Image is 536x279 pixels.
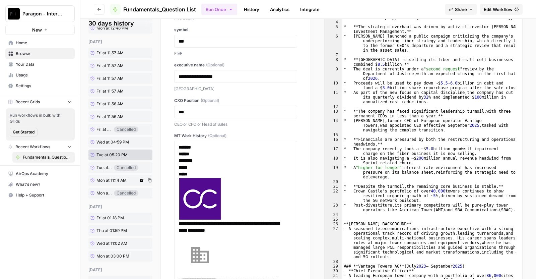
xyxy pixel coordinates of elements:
a: History [240,4,263,15]
span: Recent Workflows [15,144,50,150]
div: 8 [325,57,342,67]
div: 9 [325,67,342,81]
div: Cancelled [114,165,138,171]
span: Your Data [16,61,72,67]
a: Thu at 01:59 PM [88,225,138,236]
span: AirOps Academy [16,171,72,177]
img: Paragon - Internal Usage Logo [8,8,20,20]
a: Tue at 02:19 PM [88,163,114,173]
span: Fri at 11:56 AM [96,114,124,120]
a: Fundamentals_Question List [110,4,196,15]
span: Mon at 12:48 PM [96,25,128,31]
div: 11 [325,90,342,104]
a: Fri at 11:56 AM [88,111,138,122]
a: Fri at 11:56 AM [88,99,138,109]
span: Fundamentals_Question List [23,154,72,160]
div: 26 [325,222,342,226]
div: 14 [325,118,342,132]
a: Settings [5,80,75,91]
div: 23 [325,203,342,212]
a: Mon at 03:00 PM [88,251,138,262]
span: Tue at 05:20 PM [96,152,128,158]
a: Mon at 12:48 PM [88,23,138,34]
a: Home [5,38,75,48]
span: (Optional) [206,62,224,68]
div: 24 [325,212,342,217]
a: Mon at 11:14 AM [88,175,138,186]
button: New [5,25,75,35]
span: Thu at 01:59 PM [96,228,127,234]
p: FIVE [174,50,297,57]
span: Wed at 11:02 AM [96,240,127,246]
button: Run Once [201,4,237,15]
p: CEO or CFO or Head of Sales [174,121,297,128]
a: Your Data [5,59,75,70]
label: executive name [174,62,297,68]
button: Share [445,4,477,15]
div: 27 [325,226,342,259]
span: Edit Workflow [484,6,513,13]
div: Cancelled [114,190,138,196]
span: Settings [16,83,72,89]
span: Help + Support [16,192,72,198]
div: 20 [325,179,342,184]
span: Fri at 11:57 AM [96,88,124,94]
span: Fundamentals_Question List [123,5,196,13]
div: 17 [325,147,342,156]
div: 5 [325,24,342,34]
div: Cancelled [114,126,138,132]
label: MT Work History [174,133,297,139]
a: Wed at 11:02 AM [88,238,138,249]
span: Mon at 11:06 AM [96,190,112,196]
a: Wed at 04:59 PM [88,137,138,148]
a: Fri at 11:56 AM [88,124,114,134]
button: Workspace: Paragon - Internal Usage [5,5,75,22]
span: Fri at 11:56 AM [96,101,124,107]
span: Home [16,40,72,46]
span: Fri at 11:56 AM [96,126,112,132]
label: symbol [174,27,297,33]
div: 15 [325,132,342,137]
div: [DATE] [88,39,152,45]
p: [GEOGRAPHIC_DATA] [174,86,297,92]
div: 7 [325,53,342,57]
button: Recent Workflows [5,142,75,152]
span: Fri at 11:57 AM [96,50,124,56]
div: 19 [325,165,342,179]
div: 21 [325,184,342,189]
span: Run workflows in bulk with Grids [10,112,71,124]
a: Mon at 11:06 AM [88,188,114,198]
span: Browse [16,51,72,57]
div: 25 [325,217,342,222]
span: Fri at 11:57 AM [96,63,124,69]
span: Usage [16,72,72,78]
span: New [32,26,42,33]
span: Mon at 11:14 AM [96,177,127,183]
span: Tue at 02:19 PM [96,165,112,171]
a: Usage [5,70,75,80]
a: Fri at 11:57 AM [88,86,138,97]
a: Fri at 01:18 PM [88,213,138,223]
div: 6 [325,34,342,53]
a: Analytics [266,4,293,15]
div: 18 [325,156,342,165]
div: [DATE] [88,267,152,273]
div: 28 [325,259,342,264]
span: Fri at 11:57 AM [96,75,124,81]
a: Fri at 11:57 AM [88,48,138,58]
a: Integrate [296,4,324,15]
a: Tue at 05:20 PM [88,150,138,160]
a: Fundamentals_Question List [12,152,75,163]
div: 22 [325,189,342,203]
div: 12 [325,104,342,109]
div: 13 [325,109,342,118]
label: CXO Position [174,98,297,104]
div: 30 [325,269,342,273]
span: Share [455,6,467,13]
a: Edit Workflow [480,4,523,15]
button: What's new? [5,179,75,190]
button: Get Started [10,128,38,136]
span: (Optional) [201,98,219,104]
div: 29 [325,264,342,269]
h2: 30 days history [88,19,152,28]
